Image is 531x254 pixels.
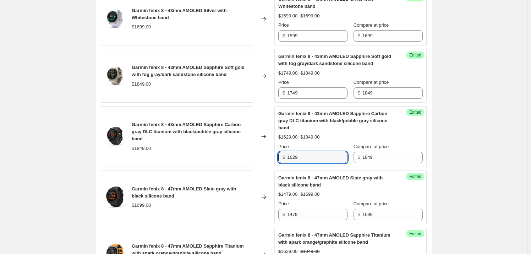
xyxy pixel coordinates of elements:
span: Garmin fenix 8 - 47mm AMOLED Slate gray with black silicone band [132,186,236,199]
span: Edited [409,109,421,115]
span: Garmin fenix 8 - 43mm AMOLED Sapphire Carbon gray DLC titanium with black/pebble gray silicone band [132,122,241,141]
div: $1699.00 [132,202,151,209]
div: $1849.00 [132,81,151,88]
span: $ [358,90,360,96]
div: $1479.00 [278,191,297,198]
span: Compare at price [354,80,389,85]
span: $ [283,33,285,38]
span: $ [283,90,285,96]
span: Price [278,80,289,85]
div: $1629.00 [278,134,297,141]
img: 1_47d77809-8544-4101-8269-014b15b85748_80x.jpg [105,8,126,29]
span: Garmin fenix 8 - 43mm AMOLED Sapphire Soft gold with fog gray/dark sandstone silicone band [132,65,245,77]
img: 1_c513b04f-d2ed-4f64-a812-9a0eb57ef829_80x.jpg [105,126,126,147]
span: Price [278,22,289,28]
span: Edited [409,174,421,179]
strike: $1699.00 [300,191,319,198]
span: Garmin fenix 8 - 47mm AMOLED Sapphire Titanium with spark orange/graphite silicone band [278,232,390,245]
span: $ [358,155,360,160]
span: $ [358,212,360,217]
span: Compare at price [354,201,389,206]
img: 1_e6eb6a12-a942-46b2-a252-1b776252a669_80x.jpg [105,187,126,208]
strike: $1849.00 [300,70,319,77]
span: $ [358,33,360,38]
div: $1599.00 [278,12,297,20]
span: Compare at price [354,144,389,149]
div: $1749.00 [278,70,297,77]
div: $1699.00 [132,23,151,31]
span: Garmin fenix 8 - 43mm AMOLED Sapphire Soft gold with fog gray/dark sandstone silicone band [278,54,391,66]
span: Price [278,201,289,206]
strike: $1699.00 [300,12,319,20]
strike: $1849.00 [300,134,319,141]
span: Compare at price [354,22,389,28]
div: $1849.00 [132,145,151,152]
span: Edited [409,52,421,58]
span: $ [283,212,285,217]
span: Garmin fenix 8 - 43mm AMOLED Sapphire Carbon gray DLC titanium with black/pebble gray silicone band [278,111,387,130]
span: Edited [409,231,421,237]
span: Garmin fenix 8 - 43mm AMOLED Silver with Whitestone band [132,8,227,20]
span: Price [278,144,289,149]
span: $ [283,155,285,160]
img: 1_94300cbd-80ca-4cfc-b670-e5da189f0ab8_80x.jpg [105,65,126,87]
span: Garmin fenix 8 - 47mm AMOLED Slate gray with black silicone band [278,175,383,188]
